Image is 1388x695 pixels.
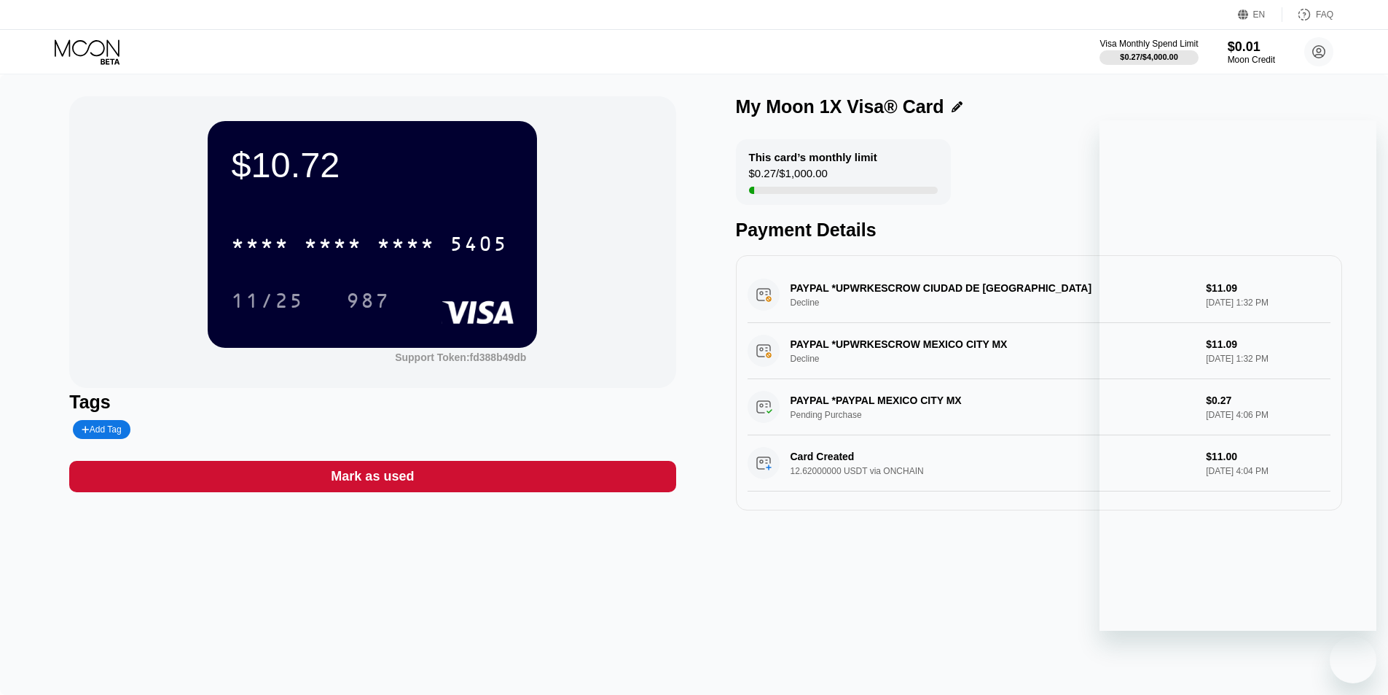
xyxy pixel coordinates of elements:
div: Add Tag [73,420,130,439]
iframe: Button to launch messaging window, conversation in progress [1330,637,1376,683]
div: Visa Monthly Spend Limit [1099,39,1198,49]
div: FAQ [1282,7,1333,22]
div: 987 [335,282,401,319]
div: $0.27 / $1,000.00 [749,167,828,187]
div: 987 [346,291,390,314]
div: Support Token:fd388b49db [395,352,526,363]
div: Moon Credit [1228,55,1275,65]
div: 11/25 [231,291,304,314]
div: Payment Details [736,220,1342,241]
div: This card’s monthly limit [749,151,877,163]
div: Mark as used [331,468,414,485]
div: My Moon 1X Visa® Card [736,96,944,117]
div: FAQ [1316,9,1333,20]
div: EN [1253,9,1266,20]
iframe: Messaging window [1099,120,1376,631]
div: $0.01Moon Credit [1228,39,1275,65]
div: 5405 [450,234,508,257]
div: 11/25 [220,282,315,319]
div: Visa Monthly Spend Limit$0.27/$4,000.00 [1099,39,1198,65]
div: Support Token: fd388b49db [395,352,526,363]
div: $0.27 / $4,000.00 [1120,53,1178,61]
div: $10.72 [231,144,514,185]
div: Mark as used [69,461,675,492]
div: $0.01 [1228,39,1275,55]
div: Tags [69,392,675,413]
div: EN [1238,7,1282,22]
div: Add Tag [82,424,121,435]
